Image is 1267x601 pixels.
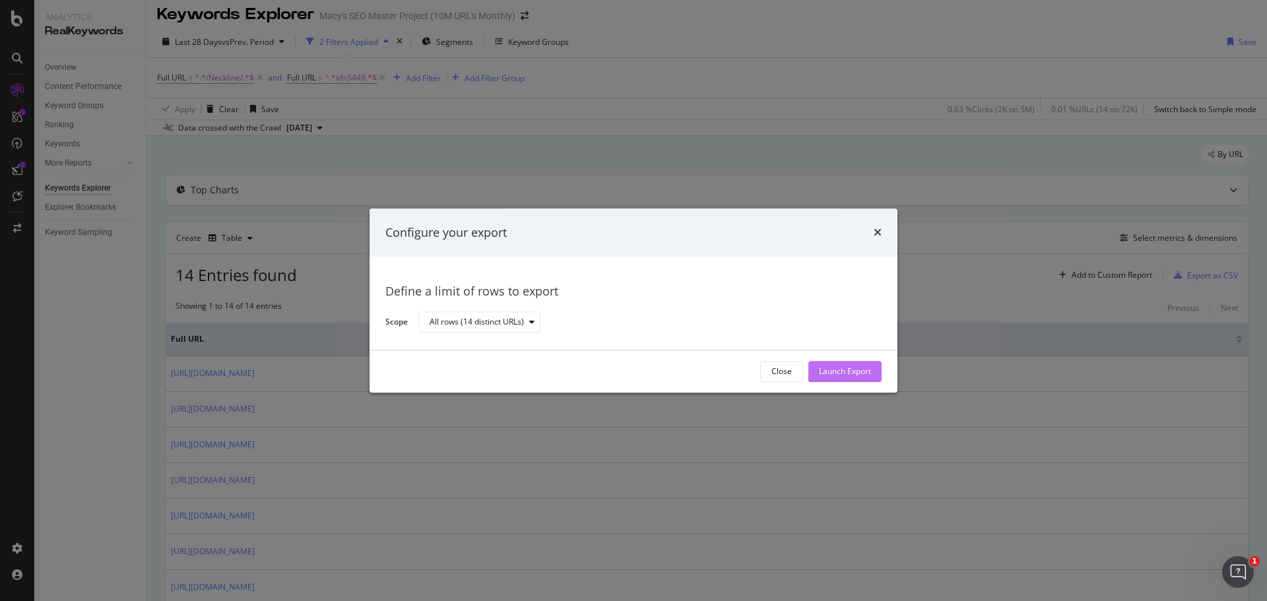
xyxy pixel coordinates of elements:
div: All rows (14 distinct URLs) [430,319,524,327]
button: Close [760,361,803,382]
button: All rows (14 distinct URLs) [418,312,540,333]
div: Launch Export [819,366,871,377]
div: Close [771,366,792,377]
div: times [874,224,882,241]
iframe: Intercom live chat [1222,556,1254,588]
div: Define a limit of rows to export [385,284,882,301]
div: Configure your export [385,224,507,241]
div: modal [370,208,897,393]
span: 1 [1249,556,1260,567]
label: Scope [385,316,408,331]
button: Launch Export [808,361,882,382]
